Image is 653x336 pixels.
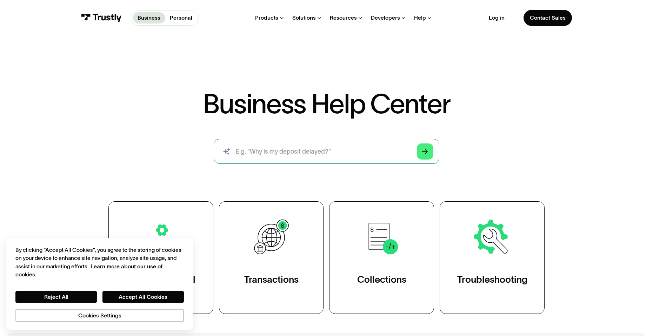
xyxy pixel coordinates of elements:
[440,201,545,314] a: Troubleshooting
[138,14,160,22] p: Business
[357,273,406,285] div: Collections
[457,273,527,285] div: Troubleshooting
[165,12,197,23] a: Personal
[15,246,184,322] div: Privacy
[15,309,184,322] button: Cookies Settings
[530,14,566,21] div: Contact Sales
[15,246,184,278] div: By clicking “Accept All Cookies”, you agree to the storing of cookies on your device to enhance s...
[489,14,505,21] a: Log in
[15,263,162,277] a: More information about your privacy, opens in a new tab
[133,12,165,23] a: Business
[81,14,121,22] img: Trustly Logo
[371,14,400,21] div: Developers
[214,139,440,164] input: search
[6,238,193,330] div: Cookie banner
[414,14,426,21] div: Help
[214,139,440,164] form: Search
[524,10,572,26] a: Contact Sales
[329,201,434,314] a: Collections
[102,291,184,303] button: Accept All Cookies
[108,201,213,314] a: Merchant Portal Support
[15,291,97,303] button: Reject All
[292,14,316,21] div: Solutions
[330,14,357,21] div: Resources
[203,90,450,117] h1: Business Help Center
[219,201,324,314] a: Transactions
[255,14,278,21] div: Products
[244,273,299,285] div: Transactions
[170,14,192,22] p: Personal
